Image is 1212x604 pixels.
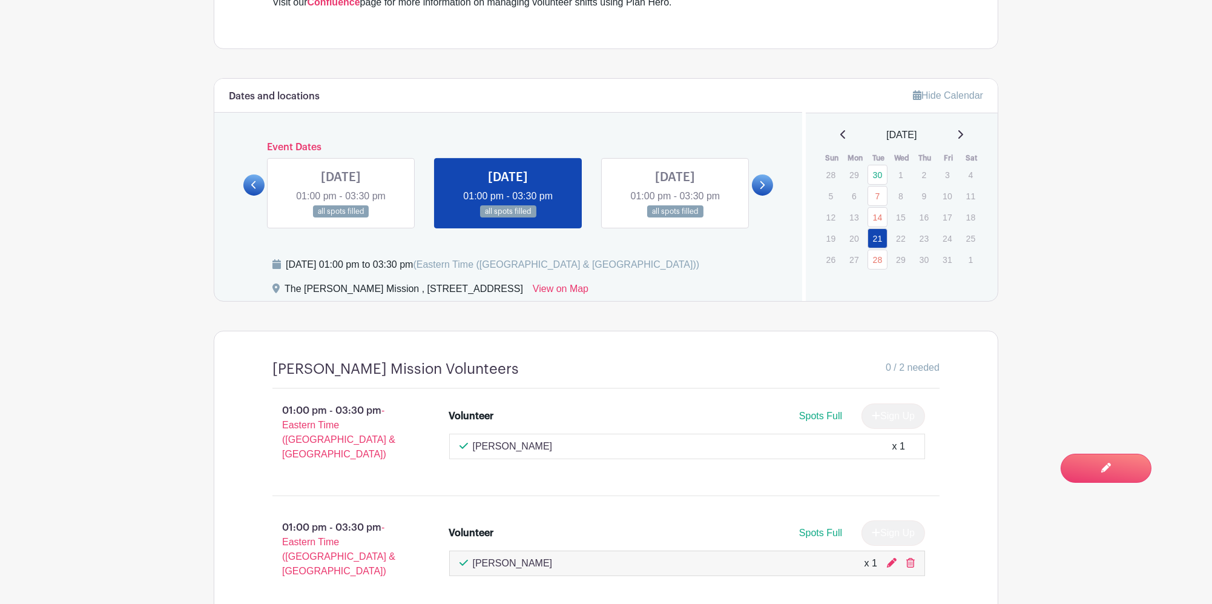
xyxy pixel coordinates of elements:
[473,439,553,454] p: [PERSON_NAME]
[891,208,911,227] p: 15
[821,187,841,205] p: 5
[891,229,911,248] p: 22
[253,516,430,583] p: 01:00 pm - 03:30 pm
[961,250,981,269] p: 1
[844,187,864,205] p: 6
[937,229,957,248] p: 24
[961,165,981,184] p: 4
[867,152,891,164] th: Tue
[868,250,888,270] a: 28
[914,229,934,248] p: 23
[282,522,395,576] span: - Eastern Time ([GEOGRAPHIC_DATA] & [GEOGRAPHIC_DATA])
[286,257,699,272] div: [DATE] 01:00 pm to 03:30 pm
[229,91,320,102] h6: Dates and locations
[961,187,981,205] p: 11
[868,186,888,206] a: 7
[449,409,494,423] div: Volunteer
[282,405,395,459] span: - Eastern Time ([GEOGRAPHIC_DATA] & [GEOGRAPHIC_DATA])
[886,360,940,375] span: 0 / 2 needed
[886,128,917,142] span: [DATE]
[914,152,937,164] th: Thu
[890,152,914,164] th: Wed
[473,556,553,571] p: [PERSON_NAME]
[265,142,752,153] h6: Event Dates
[821,208,841,227] p: 12
[843,152,867,164] th: Mon
[914,208,934,227] p: 16
[821,229,841,248] p: 19
[868,207,888,227] a: 14
[449,526,494,540] div: Volunteer
[821,165,841,184] p: 28
[844,229,864,248] p: 20
[285,282,523,301] div: The [PERSON_NAME] Mission , [STREET_ADDRESS]
[937,152,960,164] th: Fri
[891,187,911,205] p: 8
[821,250,841,269] p: 26
[844,165,864,184] p: 29
[914,250,934,269] p: 30
[960,152,984,164] th: Sat
[914,165,934,184] p: 2
[533,282,588,301] a: View on Map
[253,399,430,466] p: 01:00 pm - 03:30 pm
[413,259,699,270] span: (Eastern Time ([GEOGRAPHIC_DATA] & [GEOGRAPHIC_DATA]))
[865,556,877,571] div: x 1
[891,250,911,269] p: 29
[937,250,957,269] p: 31
[844,250,864,269] p: 27
[820,152,844,164] th: Sun
[891,165,911,184] p: 1
[868,228,888,248] a: 21
[913,90,983,101] a: Hide Calendar
[937,165,957,184] p: 3
[937,187,957,205] p: 10
[799,411,842,421] span: Spots Full
[961,208,981,227] p: 18
[799,528,842,538] span: Spots Full
[892,439,905,454] div: x 1
[961,229,981,248] p: 25
[868,165,888,185] a: 30
[937,208,957,227] p: 17
[914,187,934,205] p: 9
[272,360,519,378] h4: [PERSON_NAME] Mission Volunteers
[844,208,864,227] p: 13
